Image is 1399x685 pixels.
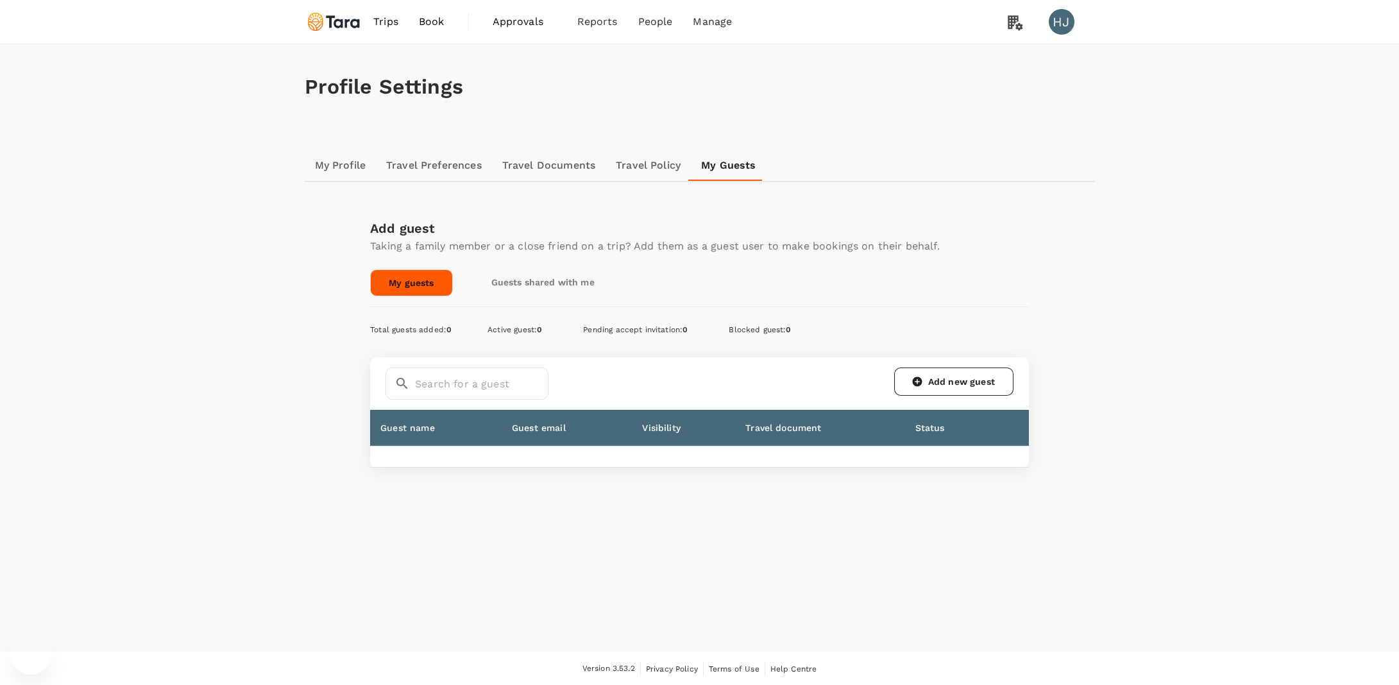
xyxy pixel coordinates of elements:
span: Help Centre [770,664,817,673]
iframe: Button to launch messaging window [10,634,51,675]
th: Travel document [735,410,904,446]
span: Total guests added : [370,325,452,334]
a: Add new guest [894,368,1013,396]
a: Guests shared with me [473,269,613,295]
span: Blocked guest : [729,325,791,334]
a: Privacy Policy [646,662,698,676]
div: Add guest [370,218,940,239]
span: Active guest : [488,325,542,334]
p: Taking a family member or a close friend on a trip? Add them as a guest user to make bookings on ... [370,239,940,254]
img: Tara Climate Ltd [305,8,364,36]
a: Travel Preferences [376,150,492,181]
span: Manage [693,14,732,30]
span: 0 [683,325,688,334]
th: Guest email [502,410,632,446]
a: My Guests [691,150,766,181]
span: People [638,14,673,30]
a: Travel Documents [492,150,606,181]
div: HJ [1049,9,1074,35]
a: Travel Policy [606,150,691,181]
input: Search for a guest [415,368,548,400]
th: Status [905,410,993,446]
span: Book [419,14,445,30]
span: Approvals [493,14,557,30]
h1: Profile Settings [305,75,1095,99]
span: 0 [537,325,542,334]
span: Privacy Policy [646,664,698,673]
a: Terms of Use [709,662,759,676]
span: Terms of Use [709,664,759,673]
th: Visibility [632,410,735,446]
a: My guests [370,269,452,296]
span: 0 [446,325,452,334]
span: Reports [577,14,618,30]
a: Help Centre [770,662,817,676]
span: 0 [786,325,791,334]
a: My Profile [305,150,377,181]
span: Pending accept invitation : [583,325,688,334]
span: Version 3.53.2 [582,663,635,675]
th: Guest name [370,410,502,446]
span: Trips [373,14,398,30]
